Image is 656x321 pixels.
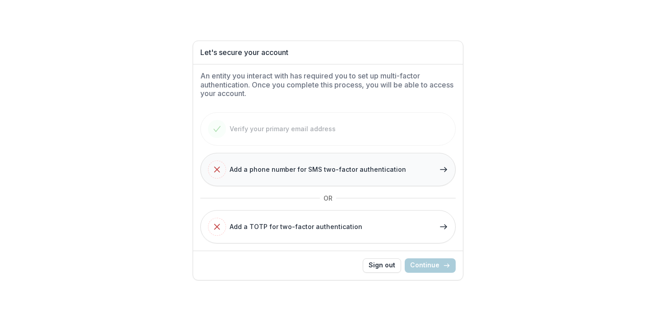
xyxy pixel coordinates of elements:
[200,210,456,243] button: Add a TOTP for two-factor authentication
[230,165,406,174] span: Add a phone number for SMS two-factor authentication
[230,222,362,231] span: Add a TOTP for two-factor authentication
[363,258,401,273] button: Sign out
[200,72,456,98] h2: An entity you interact with has required you to set up multi-factor authentication. Once you comp...
[200,48,456,57] h1: Let's secure your account
[200,112,456,146] button: Verify your primary email address
[200,153,456,186] button: Add a phone number for SMS two-factor authentication
[320,191,336,206] span: OR
[405,258,456,273] button: Continue
[230,124,336,133] span: Verify your primary email address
